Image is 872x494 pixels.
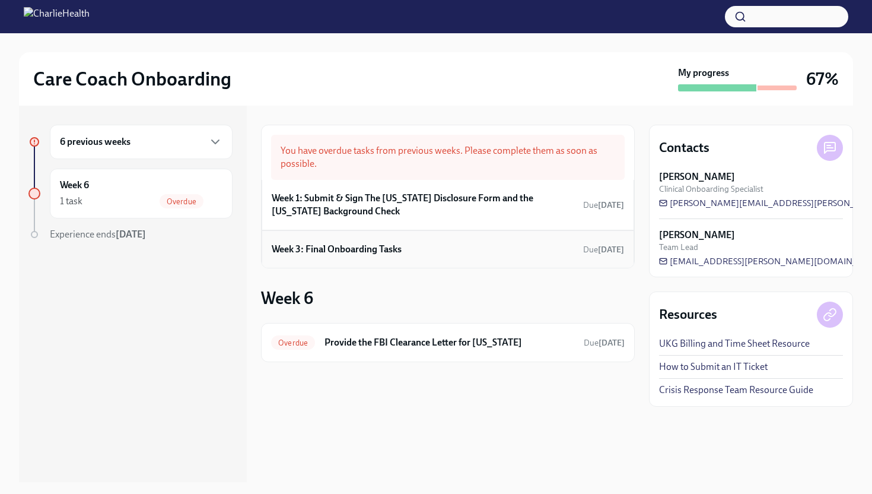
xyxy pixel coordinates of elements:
strong: My progress [678,66,729,80]
strong: [PERSON_NAME] [659,229,735,242]
h6: Week 3: Final Onboarding Tasks [272,243,402,256]
h3: Week 6 [261,287,313,309]
div: 6 previous weeks [50,125,233,159]
span: Team Lead [659,242,698,253]
span: Overdue [160,197,203,206]
span: September 17th, 2025 09:00 [584,337,625,349]
span: Due [583,200,624,210]
a: OverdueProvide the FBI Clearance Letter for [US_STATE]Due[DATE] [271,333,625,352]
h6: Provide the FBI Clearance Letter for [US_STATE] [324,336,574,349]
h6: Week 1: Submit & Sign The [US_STATE] Disclosure Form and the [US_STATE] Background Check [272,192,578,218]
a: Week 61 taskOverdue [28,169,233,218]
strong: [DATE] [599,338,625,348]
h4: Resources [659,306,717,324]
strong: [DATE] [598,200,624,210]
span: Overdue [271,338,315,347]
a: How to Submit an IT Ticket [659,360,768,373]
span: Due [583,245,624,255]
h6: Week 6 [60,179,89,192]
strong: [DATE] [598,245,624,255]
a: UKG Billing and Time Sheet Resource [659,337,810,350]
h3: 67% [806,68,839,90]
span: Experience ends [50,229,146,240]
span: August 20th, 2025 09:00 [583,199,624,211]
h4: Contacts [659,139,709,157]
strong: [PERSON_NAME] [659,170,735,183]
span: August 30th, 2025 09:00 [583,244,624,255]
img: CharlieHealth [24,7,90,26]
a: Week 3: Final Onboarding TasksDue[DATE] [272,240,624,258]
h2: Care Coach Onboarding [33,67,231,91]
a: Week 1: Submit & Sign The [US_STATE] Disclosure Form and the [US_STATE] Background CheckDue[DATE] [272,189,624,220]
div: You have overdue tasks from previous weeks. Please complete them as soon as possible. [271,135,625,180]
h6: 6 previous weeks [60,135,131,148]
span: Due [584,338,625,348]
a: Crisis Response Team Resource Guide [659,384,813,397]
div: 1 task [60,195,82,208]
span: Clinical Onboarding Specialist [659,183,763,195]
strong: [DATE] [116,229,146,240]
